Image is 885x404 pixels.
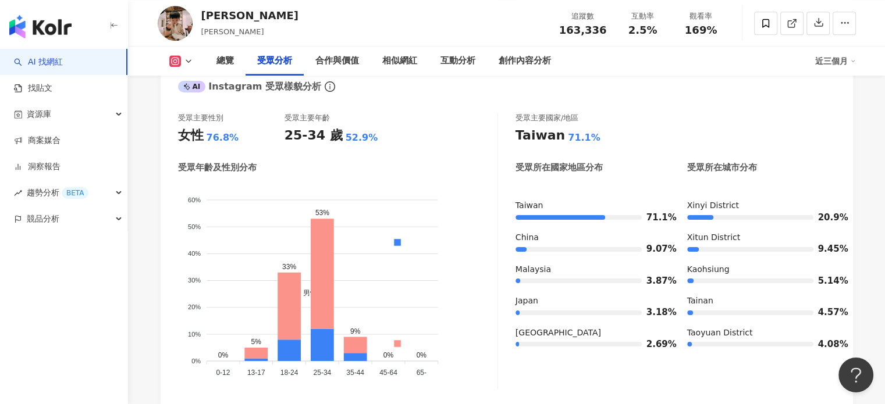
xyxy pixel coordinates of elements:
div: 女性 [178,127,204,145]
tspan: 65- [416,369,426,377]
span: 2.69% [646,340,664,349]
div: 受眾主要國家/地區 [516,113,578,123]
span: 競品分析 [27,206,59,232]
a: searchAI 找網紅 [14,56,63,68]
tspan: 13-17 [247,369,265,377]
div: 受眾分析 [257,54,292,68]
div: 近三個月 [815,52,856,70]
div: 互動率 [621,10,665,22]
div: 25-34 歲 [285,127,343,145]
tspan: 30% [187,277,200,284]
span: 163,336 [559,24,607,36]
div: 創作內容分析 [499,54,551,68]
span: 2.5% [628,24,657,36]
div: 52.9% [346,131,378,144]
span: rise [14,189,22,197]
div: Kaohsiung [687,264,836,276]
tspan: 35-44 [346,369,364,377]
div: 71.1% [568,131,600,144]
span: [PERSON_NAME] [201,27,264,36]
tspan: 0% [191,357,201,364]
span: 20.9% [818,213,836,222]
span: 5.14% [818,277,836,285]
tspan: 10% [187,331,200,338]
span: 9.07% [646,245,664,253]
tspan: 40% [187,250,200,257]
tspan: 20% [187,304,200,311]
div: Taoyuan District [687,327,836,339]
div: Taiwan [516,200,664,212]
tspan: 18-24 [280,369,298,377]
div: Xitun District [687,232,836,244]
div: 受眾主要性別 [178,113,223,123]
tspan: 60% [187,196,200,203]
span: info-circle [323,80,337,94]
span: 4.57% [818,308,836,317]
div: [GEOGRAPHIC_DATA] [516,327,664,339]
span: 資源庫 [27,101,51,127]
div: 追蹤數 [559,10,607,22]
span: 71.1% [646,213,664,222]
div: 76.8% [207,131,239,144]
div: 受眾所在國家地區分布 [516,162,603,174]
img: logo [9,15,72,38]
div: 總覽 [216,54,234,68]
span: 3.18% [646,308,664,317]
div: Instagram 受眾樣貌分析 [178,80,321,93]
span: 3.87% [646,277,664,285]
span: 趨勢分析 [27,180,88,206]
div: Malaysia [516,264,664,276]
a: 商案媒合 [14,135,61,146]
img: KOL Avatar [158,6,193,41]
tspan: 25-34 [313,369,331,377]
a: 找貼文 [14,83,52,94]
span: 4.08% [818,340,836,349]
div: China [516,232,664,244]
iframe: Help Scout Beacon - Open [838,357,873,392]
div: 相似網紅 [382,54,417,68]
div: Tainan [687,295,836,307]
div: 互動分析 [440,54,475,68]
div: Taiwan [516,127,565,145]
div: Japan [516,295,664,307]
div: 受眾年齡及性別分布 [178,162,257,174]
div: 觀看率 [679,10,723,22]
span: 9.45% [818,245,836,253]
div: 受眾主要年齡 [285,113,330,123]
div: BETA [62,187,88,199]
span: 169% [685,24,717,36]
div: 合作與價值 [315,54,359,68]
tspan: 0-12 [216,369,230,377]
div: 受眾所在城市分布 [687,162,757,174]
tspan: 45-64 [379,369,397,377]
div: Xinyi District [687,200,836,212]
tspan: 50% [187,223,200,230]
div: AI [178,81,206,92]
a: 洞察報告 [14,161,61,173]
span: 男性 [294,289,317,298]
div: [PERSON_NAME] [201,8,298,23]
